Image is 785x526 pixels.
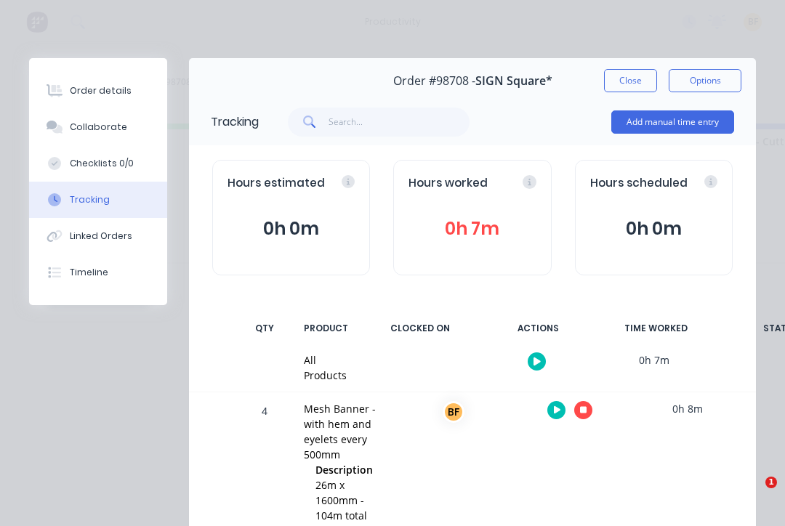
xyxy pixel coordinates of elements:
div: Tracking [70,193,110,206]
div: ACTIONS [483,313,592,344]
div: TIME WORKED [601,313,710,344]
button: Close [604,69,657,92]
div: Linked Orders [70,230,132,243]
button: Add manual time entry [611,110,734,134]
button: Linked Orders [29,218,167,254]
button: Timeline [29,254,167,291]
div: QTY [243,313,286,344]
div: Checklists 0/0 [70,157,134,170]
span: 26m x 1600mm - 104m total [315,478,367,522]
button: Tracking [29,182,167,218]
button: 0h 7m [408,215,536,243]
span: Hours scheduled [590,175,688,192]
div: PRODUCT [295,313,357,344]
input: Search... [329,108,470,137]
span: Hours worked [408,175,488,192]
div: 0h 8m [633,392,742,425]
span: SIGN Square* [475,74,552,88]
div: Mesh Banner - with hem and eyelets every 500mm [304,401,380,462]
div: Collaborate [70,121,127,134]
button: Order details [29,73,167,109]
span: 1 [765,477,777,488]
button: Options [669,69,741,92]
div: All Products [304,352,347,383]
div: Timeline [70,266,108,279]
div: CLOCKED ON [366,313,475,344]
button: 0h 0m [590,215,717,243]
div: 0h 7m [600,344,709,376]
span: Description [315,462,373,477]
div: BF [443,401,464,423]
div: Tracking [211,113,259,131]
button: 0h 0m [228,215,355,243]
span: Hours estimated [228,175,325,192]
button: Collaborate [29,109,167,145]
button: Checklists 0/0 [29,145,167,182]
div: Order details [70,84,132,97]
iframe: Intercom live chat [736,477,770,511]
span: Order #98708 - [393,74,475,88]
